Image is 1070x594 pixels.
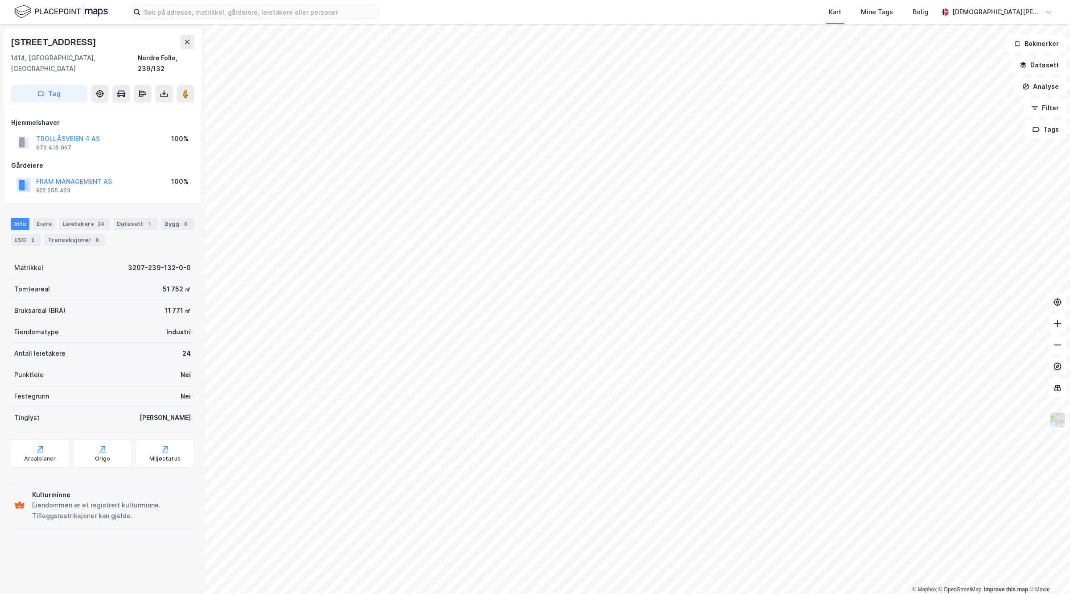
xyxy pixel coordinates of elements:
div: 2 [28,236,37,245]
div: 100% [171,133,189,144]
a: Mapbox [912,586,937,593]
div: ESG [11,234,41,246]
div: Kulturminne [32,490,191,500]
div: Matrikkel [14,262,43,273]
div: Bygg [161,218,194,230]
div: 979 416 067 [36,144,71,151]
div: 6 [181,220,190,228]
div: Miljøstatus [149,455,181,462]
div: Punktleie [14,370,44,380]
div: Hjemmelshaver [11,117,194,128]
div: 1 [145,220,154,228]
div: Datasett [113,218,157,230]
div: Info [11,218,29,230]
div: Festegrunn [14,391,49,402]
div: Kart [829,7,841,17]
div: 24 [96,220,106,228]
div: [DEMOGRAPHIC_DATA][PERSON_NAME] [952,7,1041,17]
div: 922 255 423 [36,187,70,194]
div: 100% [171,176,189,187]
iframe: Chat Widget [1025,551,1070,594]
div: Bruksareal (BRA) [14,305,66,316]
button: Tags [1025,120,1066,138]
div: 3207-239-132-0-0 [128,262,191,273]
div: 1414, [GEOGRAPHIC_DATA], [GEOGRAPHIC_DATA] [11,53,138,74]
div: Tinglyst [14,412,40,423]
button: Tag [11,85,87,103]
input: Søk på adresse, matrikkel, gårdeiere, leietakere eller personer [140,5,379,19]
div: Eiendomstype [14,327,59,337]
a: Improve this map [984,586,1028,593]
div: Industri [166,327,191,337]
div: Arealplaner [24,455,56,462]
img: Z [1049,411,1066,428]
div: Nei [181,370,191,380]
button: Datasett [1012,56,1066,74]
div: 11 771 ㎡ [165,305,191,316]
img: logo.f888ab2527a4732fd821a326f86c7f29.svg [14,4,108,20]
div: [STREET_ADDRESS] [11,35,98,49]
button: Filter [1024,99,1066,117]
a: OpenStreetMap [938,586,982,593]
div: Nordre Follo, 239/132 [138,53,194,74]
div: Gårdeiere [11,160,194,171]
div: 24 [182,348,191,359]
div: 8 [93,236,102,245]
div: Leietakere [59,218,110,230]
div: 51 752 ㎡ [163,284,191,295]
div: Eiere [33,218,55,230]
button: Bokmerker [1006,35,1066,53]
div: Nei [181,391,191,402]
div: Bolig [913,7,928,17]
div: Transaksjoner [44,234,105,246]
div: [PERSON_NAME] [140,412,191,423]
div: Mine Tags [861,7,893,17]
button: Analyse [1015,78,1066,96]
div: Tomteareal [14,284,50,295]
div: Origo [95,455,111,462]
div: Antall leietakere [14,348,66,359]
div: Eiendommen er et registrert kulturminne. Tilleggsrestriksjoner kan gjelde. [32,500,191,521]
